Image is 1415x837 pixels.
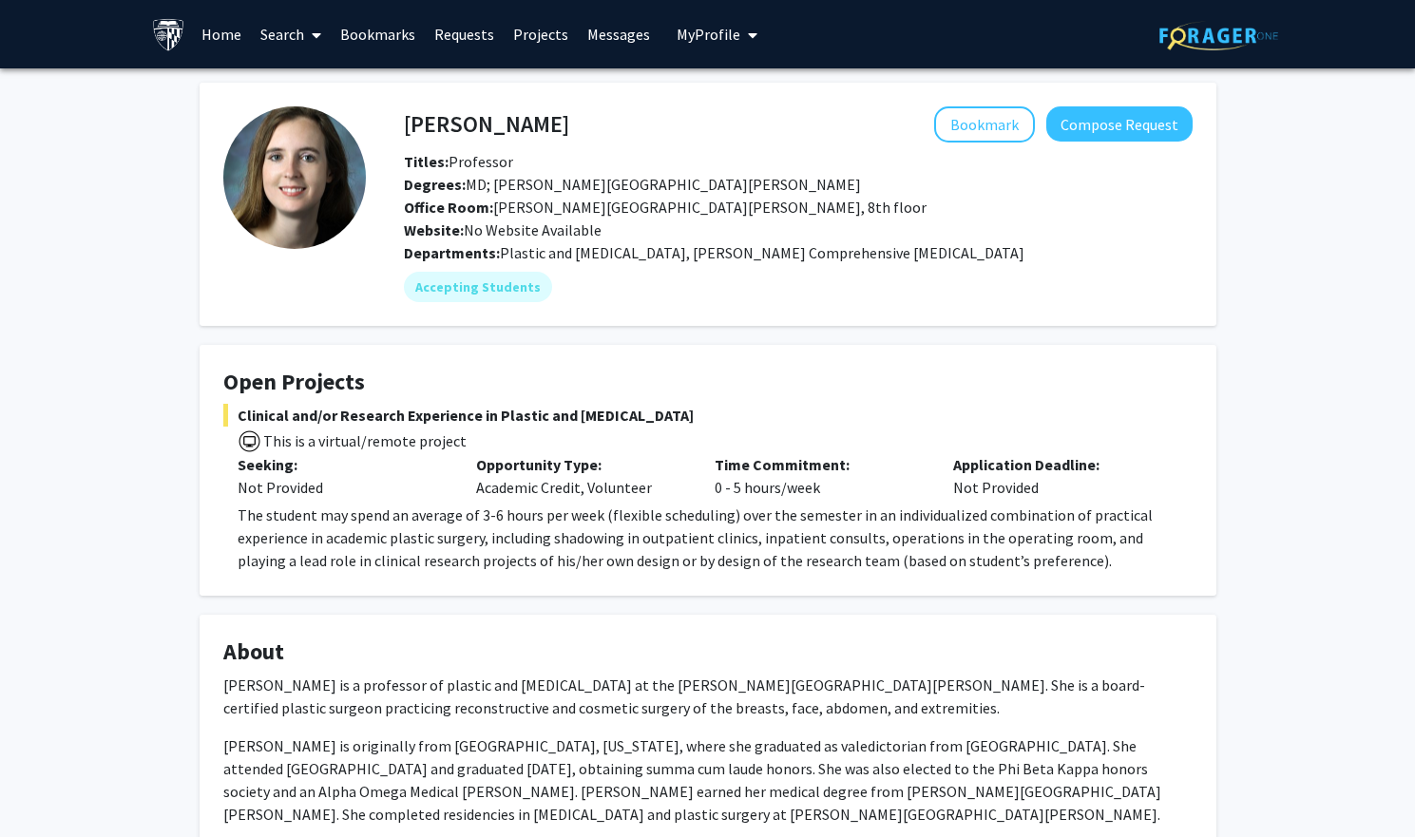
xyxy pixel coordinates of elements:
[404,106,569,142] h4: [PERSON_NAME]
[677,25,740,44] span: My Profile
[223,404,1193,427] span: Clinical and/or Research Experience in Plastic and [MEDICAL_DATA]
[223,734,1193,826] p: [PERSON_NAME] is originally from [GEOGRAPHIC_DATA], [US_STATE], where she graduated as valedictor...
[14,751,81,823] iframe: Chat
[934,106,1035,143] button: Add Michele Manahan to Bookmarks
[425,1,504,67] a: Requests
[404,220,464,239] b: Website:
[504,1,578,67] a: Projects
[152,18,185,51] img: Johns Hopkins University Logo
[404,220,602,239] span: No Website Available
[404,175,466,194] b: Degrees:
[715,453,925,476] p: Time Commitment:
[1046,106,1193,142] button: Compose Request to Michele Manahan
[476,453,686,476] p: Opportunity Type:
[238,505,1153,570] span: The student may spend an average of 3-6 hours per week (flexible scheduling) over the semester in...
[404,152,513,171] span: Professor
[953,453,1163,476] p: Application Deadline:
[404,198,927,217] span: [PERSON_NAME][GEOGRAPHIC_DATA][PERSON_NAME], 8th floor
[223,106,366,249] img: Profile Picture
[1159,21,1278,50] img: ForagerOne Logo
[261,431,467,450] span: This is a virtual/remote project
[192,1,251,67] a: Home
[462,453,700,499] div: Academic Credit, Volunteer
[700,453,939,499] div: 0 - 5 hours/week
[238,453,448,476] p: Seeking:
[578,1,660,67] a: Messages
[404,198,493,217] b: Office Room:
[223,638,1193,666] h4: About
[238,476,448,499] div: Not Provided
[223,674,1193,719] p: [PERSON_NAME] is a professor of plastic and [MEDICAL_DATA] at the [PERSON_NAME][GEOGRAPHIC_DATA][...
[939,453,1177,499] div: Not Provided
[404,272,552,302] mat-chip: Accepting Students
[404,243,500,262] b: Departments:
[251,1,331,67] a: Search
[223,369,1193,396] h4: Open Projects
[331,1,425,67] a: Bookmarks
[500,243,1024,262] span: Plastic and [MEDICAL_DATA], [PERSON_NAME] Comprehensive [MEDICAL_DATA]
[404,175,861,194] span: MD; [PERSON_NAME][GEOGRAPHIC_DATA][PERSON_NAME]
[404,152,449,171] b: Titles:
